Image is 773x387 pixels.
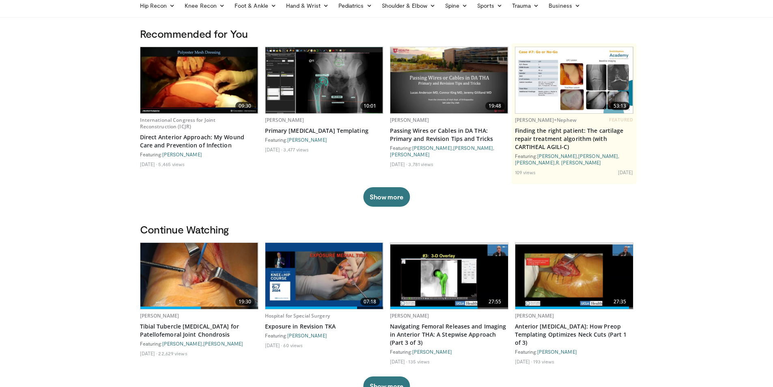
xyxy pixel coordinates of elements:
[390,244,508,307] img: a46e0ab9-ed8b-435e-897b-d20bb9250fed.620x360_q85_upscale.jpg
[390,151,430,157] a: [PERSON_NAME]
[515,243,633,309] a: 27:35
[408,161,433,167] li: 3,781 views
[140,243,258,309] img: UFuN5x2kP8YLDu1n4xMDoxOjA4MTsiGN.620x360_q85_upscale.jpg
[265,332,383,339] div: Featuring:
[140,27,633,40] h3: Recommended for You
[609,117,633,123] span: FEATURED
[265,243,383,309] a: 07:18
[265,47,383,113] img: 65fbae32-9f5a-4568-ada7-73188861f819.620x360_q85_upscale.jpg
[390,47,508,113] img: ca98b7cf-7d1a-4ad5-b6ba-eb2317efc5fc.620x360_q85_upscale.jpg
[235,298,255,306] span: 19:30
[140,350,157,357] li: [DATE]
[140,117,216,130] a: International Congress for Joint Reconstruction (ICJR)
[515,358,532,365] li: [DATE]
[515,153,633,166] div: Featuring: , , ,
[533,358,554,365] li: 193 views
[265,47,383,113] a: 10:01
[515,47,633,113] a: 53:13
[140,47,258,113] a: 09:30
[140,322,258,339] a: Tibial Tubercle [MEDICAL_DATA] for Patellofemoral Joint Chondrosis
[412,145,452,151] a: [PERSON_NAME]
[390,145,508,158] div: Featuring: , ,
[485,102,505,110] span: 19:48
[515,348,633,355] div: Featuring:
[390,348,508,355] div: Featuring:
[556,160,601,165] a: R. [PERSON_NAME]
[287,333,327,338] a: [PERSON_NAME]
[283,146,309,153] li: 3,477 views
[618,169,633,175] li: [DATE]
[390,47,508,113] a: 19:48
[610,102,630,110] span: 53:13
[515,244,633,307] img: 5aec72b5-524b-45a8-aa48-d08c8053b7b7.620x360_q85_upscale.jpg
[390,358,407,365] li: [DATE]
[265,312,330,319] a: Hospital for Special Surgery
[390,127,508,143] a: Passing Wires or Cables in DA THA: Primary and Revision Tips and Tricks
[265,243,383,309] img: 8155583d-493a-488f-a006-95389e9872cc.620x360_q85_upscale.jpg
[140,340,258,347] div: Featuring: ,
[363,187,410,207] button: Show more
[515,160,555,165] a: [PERSON_NAME]
[578,153,618,159] a: [PERSON_NAME]
[140,151,258,158] div: Featuring:
[265,127,383,135] a: Primary [MEDICAL_DATA] Templating
[158,161,185,167] li: 5,465 views
[390,161,407,167] li: [DATE]
[265,146,282,153] li: [DATE]
[283,342,303,348] li: 60 views
[265,322,383,331] a: Exposure in Revision TKA
[140,243,258,309] a: 19:30
[360,102,380,110] span: 10:01
[408,358,430,365] li: 135 views
[515,117,577,123] a: [PERSON_NAME]+Nephew
[140,161,157,167] li: [DATE]
[140,223,633,236] h3: Continue Watching
[287,137,327,143] a: [PERSON_NAME]
[235,102,255,110] span: 09:30
[140,133,258,149] a: Direct Anterior Approach: My Wound Care and Prevention of Infection
[515,47,633,113] img: 2894c166-06ea-43da-b75e-3312627dae3b.620x360_q85_upscale.jpg
[390,312,429,319] a: [PERSON_NAME]
[515,127,633,151] a: Finding the right patient: The cartilage repair treatment algorithm (with CARTIHEAL AGILI-C)
[515,312,554,319] a: [PERSON_NAME]
[360,298,380,306] span: 07:18
[412,349,452,355] a: [PERSON_NAME]
[537,349,577,355] a: [PERSON_NAME]
[537,153,577,159] a: [PERSON_NAME]
[515,169,536,175] li: 109 views
[453,145,493,151] a: [PERSON_NAME]
[265,117,304,123] a: [PERSON_NAME]
[265,136,383,143] div: Featuring:
[610,298,630,306] span: 27:35
[158,350,187,357] li: 22,629 views
[140,312,179,319] a: [PERSON_NAME]
[162,341,202,346] a: [PERSON_NAME]
[162,151,202,157] a: [PERSON_NAME]
[203,341,243,346] a: [PERSON_NAME]
[140,47,258,113] img: 0c6169a3-2b4b-478e-ad01-decad5bfad21.620x360_q85_upscale.jpg
[390,117,429,123] a: [PERSON_NAME]
[390,322,508,347] a: Navigating Femoral Releases and Imaging in Anterior THA: A Stepwise Approach (Part 3 of 3)
[485,298,505,306] span: 27:55
[515,322,633,347] a: Anterior [MEDICAL_DATA]: How Preop Templating Optimizes Neck Cuts (Part 1 of 3)
[265,342,282,348] li: [DATE]
[390,243,508,309] a: 27:55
